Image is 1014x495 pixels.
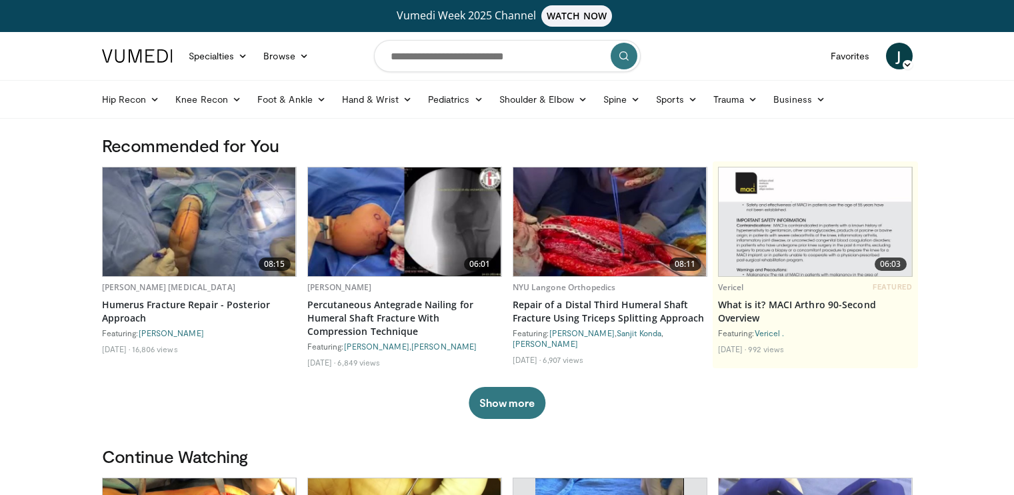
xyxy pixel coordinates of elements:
[308,167,501,276] a: 06:01
[595,86,648,113] a: Spine
[719,167,912,276] img: aa6cc8ed-3dbf-4b6a-8d82-4a06f68b6688.620x360_q85_upscale.jpg
[104,5,911,27] a: Vumedi Week 2025 ChannelWATCH NOW
[617,328,661,338] a: Sanjit Konda
[102,328,297,338] div: Featuring:
[541,5,612,27] span: WATCH NOW
[307,357,336,368] li: [DATE]
[102,135,913,156] h3: Recommended for You
[513,354,541,365] li: [DATE]
[259,258,291,271] span: 08:15
[334,86,420,113] a: Hand & Wrist
[719,167,912,276] a: 06:03
[102,282,235,293] a: [PERSON_NAME] [MEDICAL_DATA]
[411,342,477,351] a: [PERSON_NAME]
[705,86,766,113] a: Trauma
[873,282,912,292] span: FEATURED
[718,298,913,325] a: What is it? MACI Arthro 90-Second Overview
[307,298,502,338] a: Percutaneous Antegrade Nailing for Humeral Shaft Fracture With Compression Technique
[167,86,249,113] a: Knee Recon
[307,282,372,293] a: [PERSON_NAME]
[132,344,177,354] li: 16,806 views
[307,341,502,352] div: Featuring: ,
[469,387,545,419] button: Show more
[374,40,641,72] input: Search topics, interventions
[102,49,173,63] img: VuMedi Logo
[765,86,833,113] a: Business
[513,328,707,349] div: Featuring: , ,
[543,354,583,365] li: 6,907 views
[669,258,701,271] span: 08:11
[513,167,707,276] img: 5fbd5ac0-c9c7-401a-bdfe-b9a22e3d62ec.620x360_q85_upscale.jpg
[420,86,491,113] a: Pediatrics
[549,328,615,338] a: [PERSON_NAME]
[102,344,131,354] li: [DATE]
[491,86,595,113] a: Shoulder & Elbow
[102,446,913,467] h3: Continue Watching
[255,43,317,69] a: Browse
[249,86,334,113] a: Foot & Ankle
[648,86,705,113] a: Sports
[139,328,204,338] a: [PERSON_NAME]
[513,339,578,348] a: [PERSON_NAME]
[718,282,744,293] a: Vericel
[875,258,907,271] span: 06:03
[718,328,913,338] div: Featuring:
[513,167,707,276] a: 08:11
[718,344,747,354] li: [DATE]
[513,282,616,293] a: NYU Langone Orthopedics
[464,258,496,271] span: 06:01
[308,167,501,276] img: c529910c-0bdd-43c1-802e-fcc396db0cec.620x360_q85_upscale.jpg
[102,298,297,325] a: Humerus Fracture Repair - Posterior Approach
[181,43,256,69] a: Specialties
[886,43,913,69] a: J
[103,167,296,276] a: 08:15
[344,342,409,351] a: [PERSON_NAME]
[748,344,784,354] li: 992 views
[337,357,380,368] li: 6,849 views
[823,43,878,69] a: Favorites
[755,328,785,338] a: Vericel .
[513,298,707,325] a: Repair of a Distal Third Humeral Shaft Fracture Using Triceps Splitting Approach
[103,167,296,276] img: 2d9d5c8a-c6e4-4c2d-a054-0024870ca918.620x360_q85_upscale.jpg
[94,86,168,113] a: Hip Recon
